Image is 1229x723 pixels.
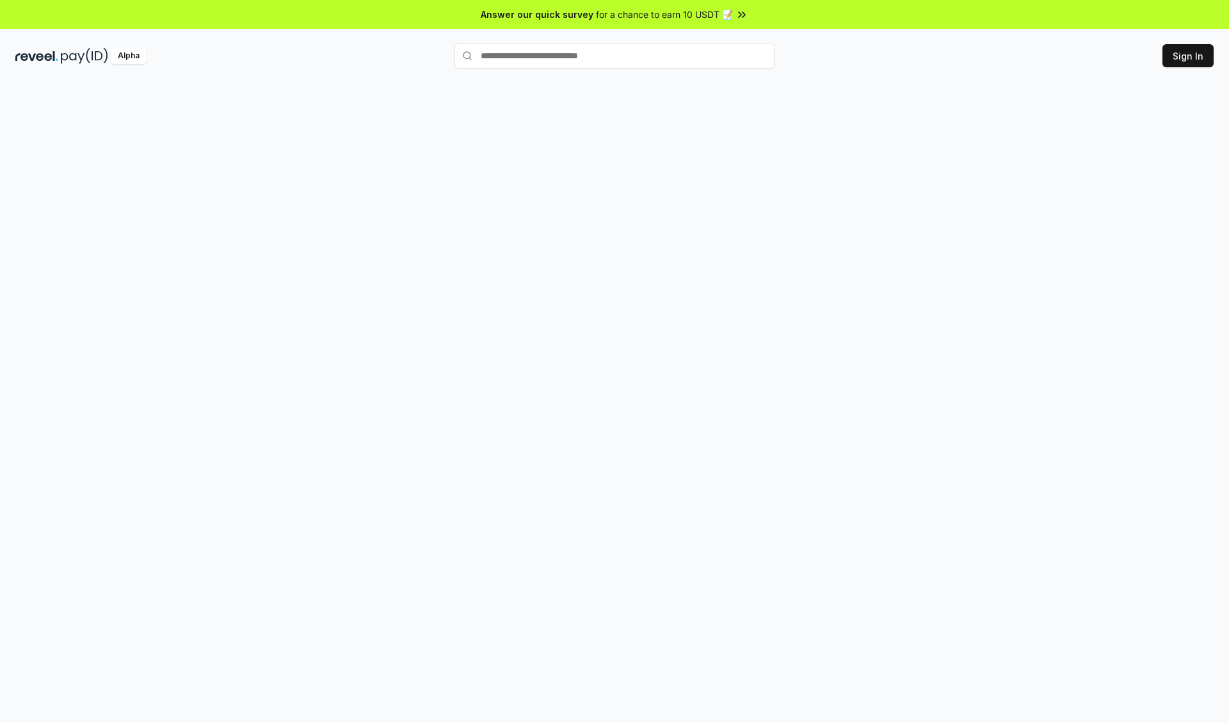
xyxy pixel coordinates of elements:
span: for a chance to earn 10 USDT 📝 [596,8,733,21]
span: Answer our quick survey [481,8,593,21]
button: Sign In [1162,44,1214,67]
div: Alpha [111,48,147,64]
img: reveel_dark [15,48,58,64]
img: pay_id [61,48,108,64]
